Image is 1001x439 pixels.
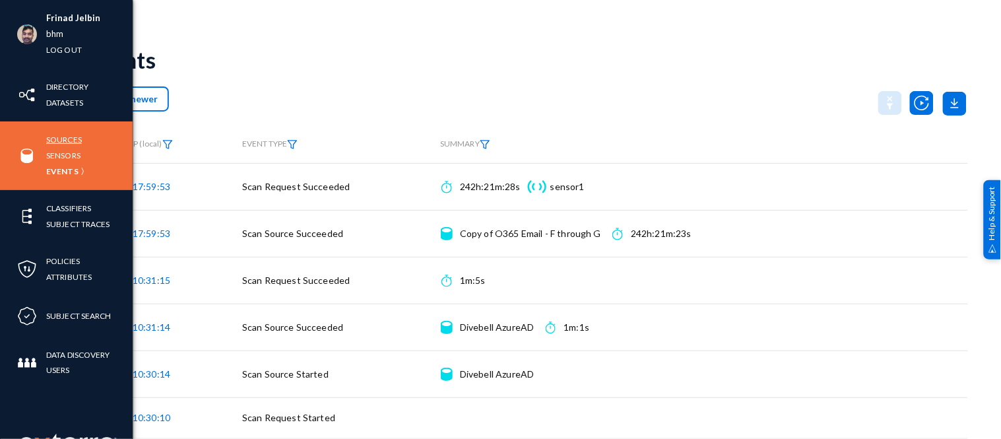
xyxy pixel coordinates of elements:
[133,412,170,423] span: 10:30:10
[46,347,133,378] a: Data Discovery Users
[46,148,81,163] a: Sensors
[460,180,521,193] div: 242h:21m:28s
[46,217,110,232] a: Subject Traces
[441,368,452,381] img: icon-source.svg
[460,227,601,240] div: Copy of O365 Email - F through G
[46,26,63,42] a: bhm
[162,140,173,149] img: icon-filter.svg
[46,164,79,179] a: Events
[17,207,37,226] img: icon-elements.svg
[46,79,88,94] a: Directory
[46,201,91,216] a: Classifiers
[46,42,82,57] a: Log out
[441,180,451,193] img: icon-time.svg
[242,139,298,149] span: EVENT TYPE
[612,227,622,240] img: icon-time.svg
[910,91,934,115] img: icon-utility-autoscan.svg
[46,132,82,147] a: Sources
[17,24,37,44] img: ACg8ocK1ZkZ6gbMmCU1AeqPIsBvrTWeY1xNXvgxNjkUXxjcqAiPEIvU=s96-c
[546,321,556,334] img: icon-time.svg
[17,85,37,105] img: icon-inventory.svg
[988,244,997,253] img: help_support.svg
[242,412,335,423] span: Scan Request Started
[46,308,112,323] a: Subject Search
[46,253,80,269] a: Policies
[550,180,585,193] div: sensor1
[133,181,170,192] span: 17:59:53
[984,180,1001,259] div: Help & Support
[441,227,452,240] img: icon-source.svg
[441,274,451,287] img: icon-time.svg
[17,353,37,373] img: icon-members.svg
[94,139,173,149] span: TIMESTAMP (local)
[564,321,590,334] div: 1m:1s
[46,269,92,285] a: Attributes
[133,321,170,333] span: 10:31:14
[17,146,37,166] img: icon-sources.svg
[46,95,83,110] a: Datasets
[460,274,486,287] div: 1m:5s
[440,139,490,149] span: SUMMARY
[133,228,170,239] span: 17:59:53
[17,259,37,279] img: icon-policies.svg
[287,140,298,149] img: icon-filter.svg
[133,368,170,380] span: 10:30:14
[46,11,101,26] li: Frinad Jelbin
[631,227,692,240] div: 242h:21m:23s
[460,321,534,334] div: Divebell AzureAD
[526,180,548,193] img: icon-sensor.svg
[17,306,37,326] img: icon-compliance.svg
[242,321,343,333] span: Scan Source Succeeded
[441,321,452,334] img: icon-source.svg
[480,140,490,149] img: icon-filter.svg
[242,368,329,380] span: Scan Source Started
[242,228,343,239] span: Scan Source Succeeded
[242,181,350,192] span: Scan Request Succeeded
[133,275,170,286] span: 10:31:15
[460,368,534,381] div: Divebell AzureAD
[242,275,350,286] span: Scan Request Succeeded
